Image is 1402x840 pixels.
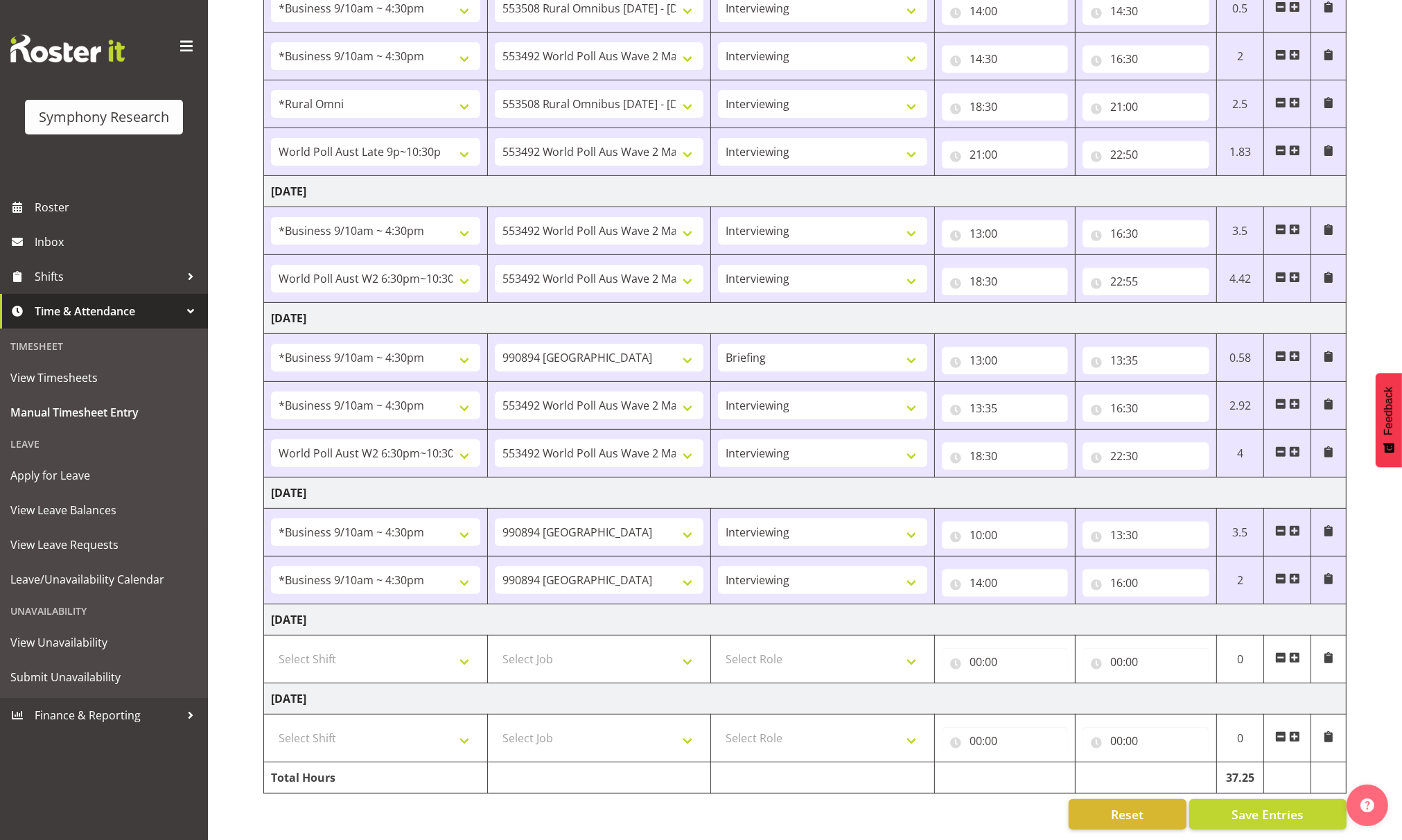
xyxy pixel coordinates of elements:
[1083,648,1209,676] input: Click to select...
[1217,762,1264,794] td: 37.25
[39,107,169,128] div: Symphony Research
[3,527,204,562] a: View Leave Requests
[1217,715,1264,762] td: 0
[10,500,198,520] span: View Leave Balances
[3,430,204,458] div: Leave
[35,231,201,252] span: Inbox
[1217,128,1264,176] td: 1.83
[1083,521,1209,549] input: Click to select...
[35,705,180,726] span: Finance & Reporting
[1360,798,1374,812] img: help-xxl-2.png
[942,93,1069,121] input: Click to select...
[10,569,198,590] span: Leave/Unavailability Calendar
[1083,569,1209,597] input: Click to select...
[1083,347,1209,374] input: Click to select...
[942,521,1069,549] input: Click to select...
[3,562,204,597] a: Leave/Unavailability Calendar
[10,367,198,388] span: View Timesheets
[1217,33,1264,80] td: 2
[264,762,488,794] td: Total Hours
[942,394,1069,422] input: Click to select...
[3,493,204,527] a: View Leave Balances
[10,402,198,423] span: Manual Timesheet Entry
[1083,268,1209,295] input: Click to select...
[264,604,1347,636] td: [DATE]
[264,683,1347,715] td: [DATE]
[942,442,1069,470] input: Click to select...
[1083,442,1209,470] input: Click to select...
[3,625,204,660] a: View Unavailability
[10,35,125,62] img: Rosterit website logo
[1217,382,1264,430] td: 2.92
[942,347,1069,374] input: Click to select...
[3,458,204,493] a: Apply for Leave
[942,727,1069,755] input: Click to select...
[1383,387,1395,435] span: Feedback
[1069,799,1186,830] button: Reset
[1217,430,1264,478] td: 4
[3,660,204,694] a: Submit Unavailability
[942,648,1069,676] input: Click to select...
[35,266,180,287] span: Shifts
[1232,805,1304,823] span: Save Entries
[10,465,198,486] span: Apply for Leave
[3,395,204,430] a: Manual Timesheet Entry
[942,220,1069,247] input: Click to select...
[1083,45,1209,73] input: Click to select...
[3,332,204,360] div: Timesheet
[1217,255,1264,303] td: 4.42
[1217,80,1264,128] td: 2.5
[1217,207,1264,255] td: 3.5
[1217,636,1264,683] td: 0
[942,45,1069,73] input: Click to select...
[35,301,180,322] span: Time & Attendance
[10,667,198,688] span: Submit Unavailability
[1217,334,1264,382] td: 0.58
[35,197,201,218] span: Roster
[3,360,204,395] a: View Timesheets
[942,569,1069,597] input: Click to select...
[1217,557,1264,604] td: 2
[1083,141,1209,168] input: Click to select...
[3,597,204,625] div: Unavailability
[942,268,1069,295] input: Click to select...
[1083,394,1209,422] input: Click to select...
[1376,373,1402,467] button: Feedback - Show survey
[264,303,1347,334] td: [DATE]
[10,632,198,653] span: View Unavailability
[1217,509,1264,557] td: 3.5
[10,534,198,555] span: View Leave Requests
[1083,727,1209,755] input: Click to select...
[264,176,1347,207] td: [DATE]
[942,141,1069,168] input: Click to select...
[1083,220,1209,247] input: Click to select...
[1189,799,1347,830] button: Save Entries
[1083,93,1209,121] input: Click to select...
[264,478,1347,509] td: [DATE]
[1111,805,1143,823] span: Reset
